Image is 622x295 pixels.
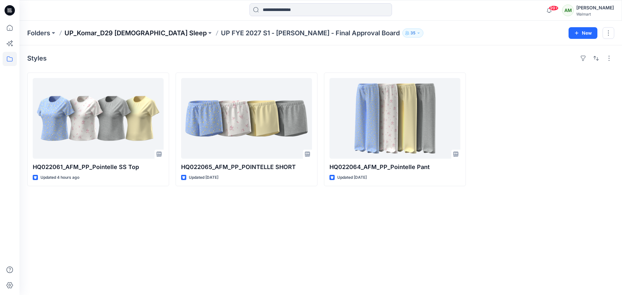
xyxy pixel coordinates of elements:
div: Walmart [576,12,614,17]
a: UP_Komar_D29 [DEMOGRAPHIC_DATA] Sleep [64,28,207,38]
a: HQ022065_AFM_PP_POINTELLE SHORT [181,78,312,159]
p: UP FYE 2027 S1 - [PERSON_NAME] - Final Approval Board [221,28,400,38]
p: 35 [410,29,415,37]
div: AM [562,5,574,16]
p: HQ022065_AFM_PP_POINTELLE SHORT [181,163,312,172]
p: HQ022061_AFM_PP_Pointelle SS Top [33,163,164,172]
a: HQ022064_AFM_PP_Pointelle Pant [329,78,460,159]
div: [PERSON_NAME] [576,4,614,12]
a: Folders [27,28,50,38]
p: Updated [DATE] [337,174,367,181]
p: Updated [DATE] [189,174,218,181]
p: HQ022064_AFM_PP_Pointelle Pant [329,163,460,172]
h4: Styles [27,54,47,62]
button: New [569,27,597,39]
button: 35 [402,28,423,38]
p: Updated 4 hours ago [40,174,79,181]
a: HQ022061_AFM_PP_Pointelle SS Top [33,78,164,159]
span: 99+ [549,6,559,11]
